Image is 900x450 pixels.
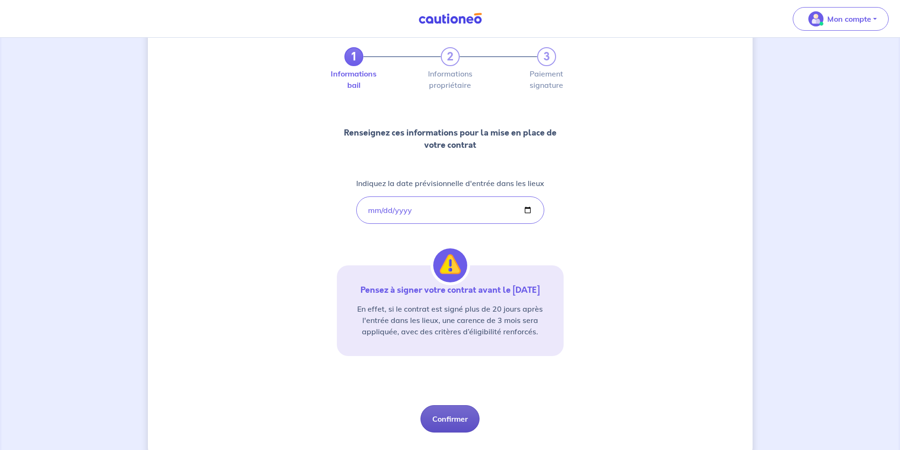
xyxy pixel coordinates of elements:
[348,284,552,296] p: Pensez à signer votre contrat avant le [DATE]
[344,47,363,66] a: 1
[537,70,556,89] label: Paiement signature
[344,70,363,89] label: Informations bail
[793,7,889,31] button: illu_account_valid_menu.svgMon compte
[356,178,544,189] p: Indiquez la date prévisionnelle d'entrée dans les lieux
[441,70,460,89] label: Informations propriétaire
[337,127,564,151] p: Renseignez ces informations pour la mise en place de votre contrat
[420,405,480,433] button: Confirmer
[348,303,552,337] p: En effet, si le contrat est signé plus de 20 jours après l'entrée dans les lieux, une carence de ...
[808,11,823,26] img: illu_account_valid_menu.svg
[827,13,871,25] p: Mon compte
[433,248,467,282] img: illu_alert.svg
[415,13,486,25] img: Cautioneo
[356,196,544,224] input: lease-signed-date-placeholder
